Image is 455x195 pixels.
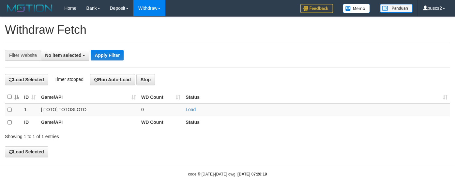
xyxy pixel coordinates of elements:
[343,4,370,13] img: Button%20Memo.svg
[186,107,196,112] a: Load
[90,74,135,85] button: Run Auto-Load
[141,107,144,112] span: 0
[136,74,155,85] button: Stop
[139,91,183,103] th: WD Count: activate to sort column ascending
[139,116,183,129] th: WD Count
[38,116,139,129] th: Game/API
[22,116,38,129] th: ID
[5,131,185,140] div: Showing 1 to 1 of 1 entries
[41,50,89,61] button: No item selected
[5,50,41,61] div: Filter Website
[188,172,267,176] small: code © [DATE]-[DATE] dwg |
[237,172,267,176] strong: [DATE] 07:28:19
[38,91,139,103] th: Game/API: activate to sort column ascending
[183,91,450,103] th: Status: activate to sort column ascending
[380,4,413,13] img: panduan.png
[5,74,48,85] button: Load Selected
[5,23,450,36] h1: Withdraw Fetch
[5,146,48,157] button: Load Selected
[22,91,38,103] th: ID: activate to sort column ascending
[45,53,81,58] span: No item selected
[91,50,124,60] button: Apply Filter
[300,4,333,13] img: Feedback.jpg
[54,77,83,82] span: Timer stopped
[183,116,450,129] th: Status
[38,103,139,116] td: [ITOTO] TOTOSLOTO
[22,103,38,116] td: 1
[5,3,54,13] img: MOTION_logo.png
